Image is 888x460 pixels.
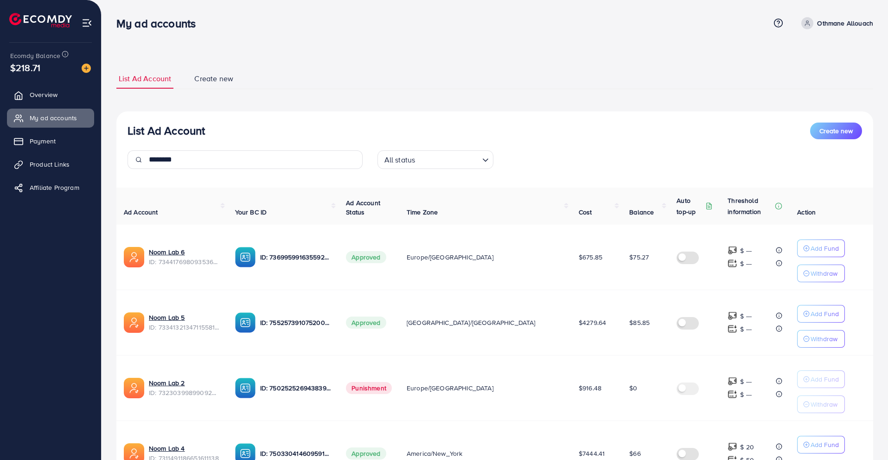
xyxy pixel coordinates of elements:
span: Affiliate Program [30,183,79,192]
a: Noom Lab 6 [149,247,185,257]
a: Noom Lab 4 [149,444,185,453]
span: List Ad Account [119,73,171,84]
button: Add Fund [797,240,845,257]
p: Add Fund [811,439,839,450]
img: top-up amount [728,376,737,386]
a: Noom Lab 2 [149,378,185,388]
img: menu [82,18,92,28]
span: Product Links [30,160,70,169]
p: Othmane Allouach [817,18,873,29]
img: ic-ba-acc.ded83a64.svg [235,312,256,333]
span: America/New_York [407,449,463,458]
p: Withdraw [811,399,837,410]
button: Withdraw [797,265,845,282]
span: All status [383,153,417,167]
span: Time Zone [407,207,438,217]
span: $218.71 [10,61,40,74]
span: Balance [629,207,654,217]
p: Withdraw [811,333,837,344]
span: $0 [629,383,637,393]
p: $ --- [740,311,752,322]
p: Add Fund [811,308,839,319]
p: Auto top-up [677,195,703,217]
span: Approved [346,251,386,263]
button: Add Fund [797,436,845,454]
span: Approved [346,447,386,460]
img: ic-ba-acc.ded83a64.svg [235,378,256,398]
h3: List Ad Account [128,124,205,137]
img: logo [9,13,72,27]
p: $ --- [740,258,752,269]
span: My ad accounts [30,113,77,123]
span: Create new [194,73,233,84]
p: ID: 7552573910752002064 [260,317,332,328]
button: Withdraw [797,395,845,413]
span: $7444.41 [579,449,605,458]
iframe: Chat [849,418,881,453]
a: Othmane Allouach [798,17,873,29]
img: top-up amount [728,311,737,321]
p: $ --- [740,376,752,387]
span: Payment [30,136,56,146]
img: ic-ads-acc.e4c84228.svg [124,312,144,333]
p: Threshold information [728,195,773,217]
span: $675.85 [579,253,602,262]
p: $ 20 [740,441,754,453]
button: Add Fund [797,370,845,388]
a: Affiliate Program [7,178,94,197]
span: Cost [579,207,592,217]
input: Search for option [418,151,478,167]
span: Create new [819,126,853,136]
img: top-up amount [728,389,737,399]
p: ID: 7503304146095915016 [260,448,332,459]
p: Add Fund [811,374,839,385]
span: Your BC ID [235,207,267,217]
p: $ --- [740,245,752,256]
span: Action [797,207,816,217]
span: $916.48 [579,383,601,393]
img: ic-ads-acc.e4c84228.svg [124,378,144,398]
a: Product Links [7,155,94,174]
p: Add Fund [811,243,839,254]
span: Approved [346,317,386,329]
span: Punishment [346,382,392,394]
span: $66 [629,449,640,458]
span: ID: 7334132134711558146 [149,323,220,332]
p: $ --- [740,389,752,400]
span: Ad Account Status [346,198,380,217]
div: <span class='underline'>Noom Lab 5</span></br>7334132134711558146 [149,313,220,332]
span: ID: 7344176980935360513 [149,257,220,266]
img: top-up amount [728,442,737,452]
img: ic-ba-acc.ded83a64.svg [235,247,256,267]
span: $75.27 [629,253,649,262]
img: ic-ads-acc.e4c84228.svg [124,247,144,267]
img: top-up amount [728,259,737,268]
a: Payment [7,132,94,150]
a: Overview [7,85,94,104]
p: Withdraw [811,268,837,279]
img: image [82,64,91,73]
p: ID: 7369959916355928081 [260,252,332,263]
div: Search for option [377,150,493,169]
button: Add Fund [797,305,845,323]
img: top-up amount [728,246,737,255]
span: Overview [30,90,57,99]
a: My ad accounts [7,109,94,127]
span: $85.85 [629,318,650,327]
div: <span class='underline'>Noom Lab 6</span></br>7344176980935360513 [149,247,220,266]
span: [GEOGRAPHIC_DATA]/[GEOGRAPHIC_DATA] [407,318,536,327]
img: top-up amount [728,324,737,334]
span: Europe/[GEOGRAPHIC_DATA] [407,383,493,393]
span: ID: 7323039989909209089 [149,388,220,397]
span: Ecomdy Balance [10,51,60,60]
p: ID: 7502525269438398465 [260,382,332,394]
button: Withdraw [797,330,845,348]
span: Europe/[GEOGRAPHIC_DATA] [407,253,493,262]
div: <span class='underline'>Noom Lab 2</span></br>7323039989909209089 [149,378,220,397]
button: Create new [810,123,862,139]
a: Noom Lab 5 [149,313,185,322]
span: $4279.64 [579,318,606,327]
h3: My ad accounts [116,17,203,30]
p: $ --- [740,324,752,335]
